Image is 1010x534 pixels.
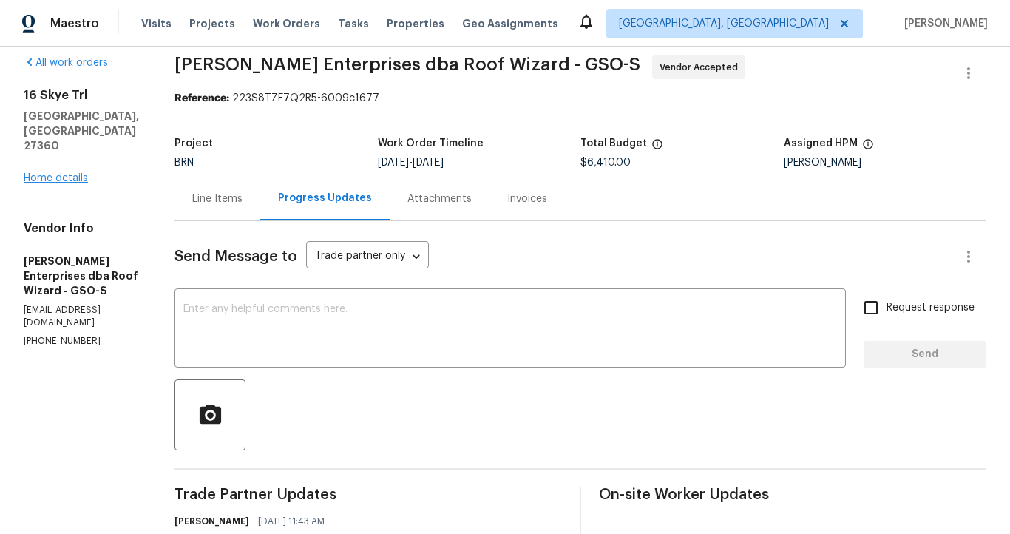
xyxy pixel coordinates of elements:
[174,91,986,106] div: 223S8TZF7Q2R5-6009c1677
[174,249,297,264] span: Send Message to
[192,192,243,206] div: Line Items
[462,16,558,31] span: Geo Assignments
[784,138,858,149] h5: Assigned HPM
[387,16,444,31] span: Properties
[580,158,631,168] span: $6,410.00
[599,487,986,502] span: On-site Worker Updates
[24,58,108,68] a: All work orders
[24,254,139,298] h5: [PERSON_NAME] Enterprises dba Roof Wizard - GSO-S
[141,16,172,31] span: Visits
[378,158,444,168] span: -
[278,191,372,206] div: Progress Updates
[507,192,547,206] div: Invoices
[174,55,640,73] span: [PERSON_NAME] Enterprises dba Roof Wizard - GSO-S
[24,335,139,348] p: [PHONE_NUMBER]
[338,18,369,29] span: Tasks
[862,138,874,158] span: The hpm assigned to this work order.
[174,158,194,168] span: BRN
[306,245,429,269] div: Trade partner only
[619,16,829,31] span: [GEOGRAPHIC_DATA], [GEOGRAPHIC_DATA]
[24,109,139,153] h5: [GEOGRAPHIC_DATA], [GEOGRAPHIC_DATA] 27360
[253,16,320,31] span: Work Orders
[24,173,88,183] a: Home details
[378,158,409,168] span: [DATE]
[258,514,325,529] span: [DATE] 11:43 AM
[784,158,987,168] div: [PERSON_NAME]
[24,221,139,236] h4: Vendor Info
[580,138,647,149] h5: Total Budget
[887,300,975,316] span: Request response
[660,60,744,75] span: Vendor Accepted
[50,16,99,31] span: Maestro
[174,93,229,104] b: Reference:
[413,158,444,168] span: [DATE]
[24,88,139,103] h2: 16 Skye Trl
[898,16,988,31] span: [PERSON_NAME]
[407,192,472,206] div: Attachments
[174,138,213,149] h5: Project
[174,514,249,529] h6: [PERSON_NAME]
[174,487,562,502] span: Trade Partner Updates
[24,304,139,329] p: [EMAIL_ADDRESS][DOMAIN_NAME]
[189,16,235,31] span: Projects
[651,138,663,158] span: The total cost of line items that have been proposed by Opendoor. This sum includes line items th...
[378,138,484,149] h5: Work Order Timeline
